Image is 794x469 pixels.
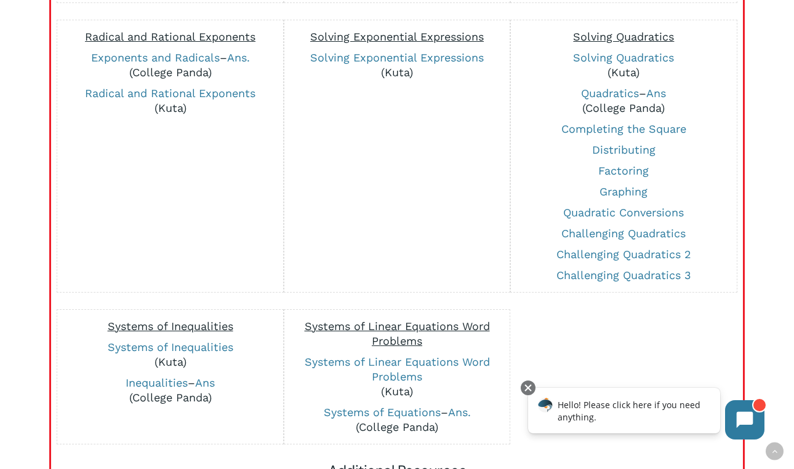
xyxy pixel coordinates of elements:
p: (Kuta) [63,340,276,369]
a: Factoring [598,164,649,177]
a: Quadratics [581,87,639,100]
a: Challenging Quadratics [561,227,686,240]
span: Solving Quadratics [573,30,674,43]
span: Solving Exponential Expressions [310,30,484,43]
a: Systems of Linear Equations Word Problems [305,355,490,383]
p: – (College Panda) [517,86,730,116]
a: Challenging Quadratics 3 [556,269,691,282]
a: Distributing [592,143,656,156]
a: Systems of Equations [324,406,441,419]
a: Challenging Quadratics 2 [556,248,691,261]
span: Radical and Rational Exponents [85,30,255,43]
a: Systems of Inequalities [108,341,233,353]
p: (Kuta) [291,355,503,399]
a: Completing the Square [561,122,686,135]
p: – (College Panda) [63,376,276,405]
a: Inequalities [126,376,188,389]
a: Quadratic Conversions [563,206,684,219]
iframe: Chatbot [515,378,777,452]
a: Graphing [600,185,648,198]
a: Solving Quadratics [573,51,674,64]
a: Ans. [227,51,250,64]
p: (Kuta) [517,50,730,80]
p: – (College Panda) [291,405,503,435]
a: Ans [195,376,215,389]
span: Systems of Linear Equations Word Problems [305,320,490,347]
span: Systems of Inequalities [108,320,233,333]
a: Radical and Rational Exponents [85,87,255,100]
a: Solving Exponential Expressions [310,51,484,64]
p: – (College Panda) [63,50,276,80]
a: Exponents and Radicals [91,51,220,64]
p: (Kuta) [63,86,276,116]
a: Ans [646,87,666,100]
a: Ans. [448,406,471,419]
p: (Kuta) [291,50,503,80]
